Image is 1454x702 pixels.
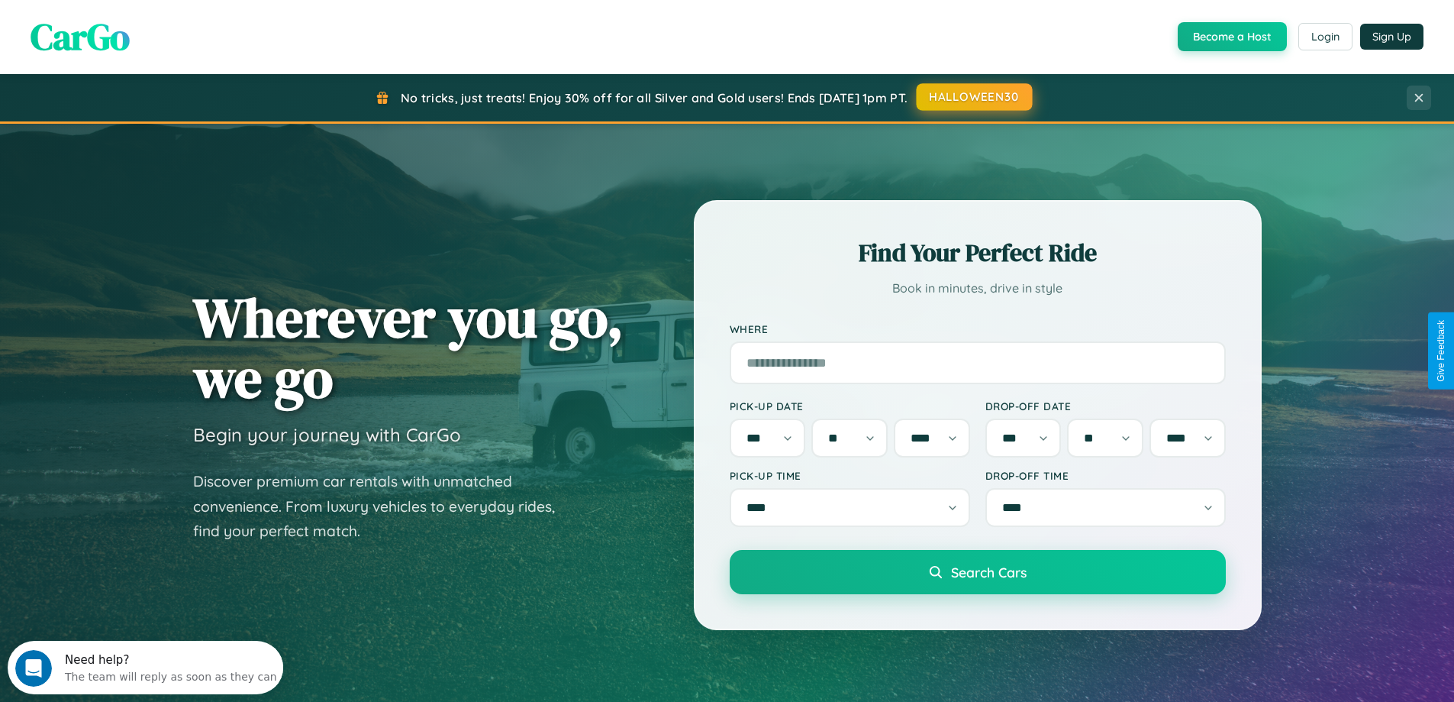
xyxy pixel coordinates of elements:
[57,13,269,25] div: Need help?
[985,400,1226,412] label: Drop-off Date
[8,641,283,694] iframe: Intercom live chat discovery launcher
[6,6,284,48] div: Open Intercom Messenger
[951,564,1027,581] span: Search Cars
[730,550,1226,594] button: Search Cars
[1436,320,1446,382] div: Give Feedback
[917,83,1033,111] button: HALLOWEEN30
[730,277,1226,299] p: Book in minutes, drive in style
[193,423,461,446] h3: Begin your journey with CarGo
[193,287,624,408] h1: Wherever you go, we go
[730,322,1226,335] label: Where
[985,469,1226,482] label: Drop-off Time
[730,236,1226,270] h2: Find Your Perfect Ride
[401,90,908,105] span: No tricks, just treats! Enjoy 30% off for all Silver and Gold users! Ends [DATE] 1pm PT.
[730,469,970,482] label: Pick-up Time
[1298,23,1352,50] button: Login
[1360,24,1423,50] button: Sign Up
[1178,22,1287,51] button: Become a Host
[730,400,970,412] label: Pick-up Date
[57,25,269,41] div: The team will reply as soon as they can
[31,11,130,62] span: CarGo
[193,469,575,544] p: Discover premium car rentals with unmatched convenience. From luxury vehicles to everyday rides, ...
[15,650,52,687] iframe: Intercom live chat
